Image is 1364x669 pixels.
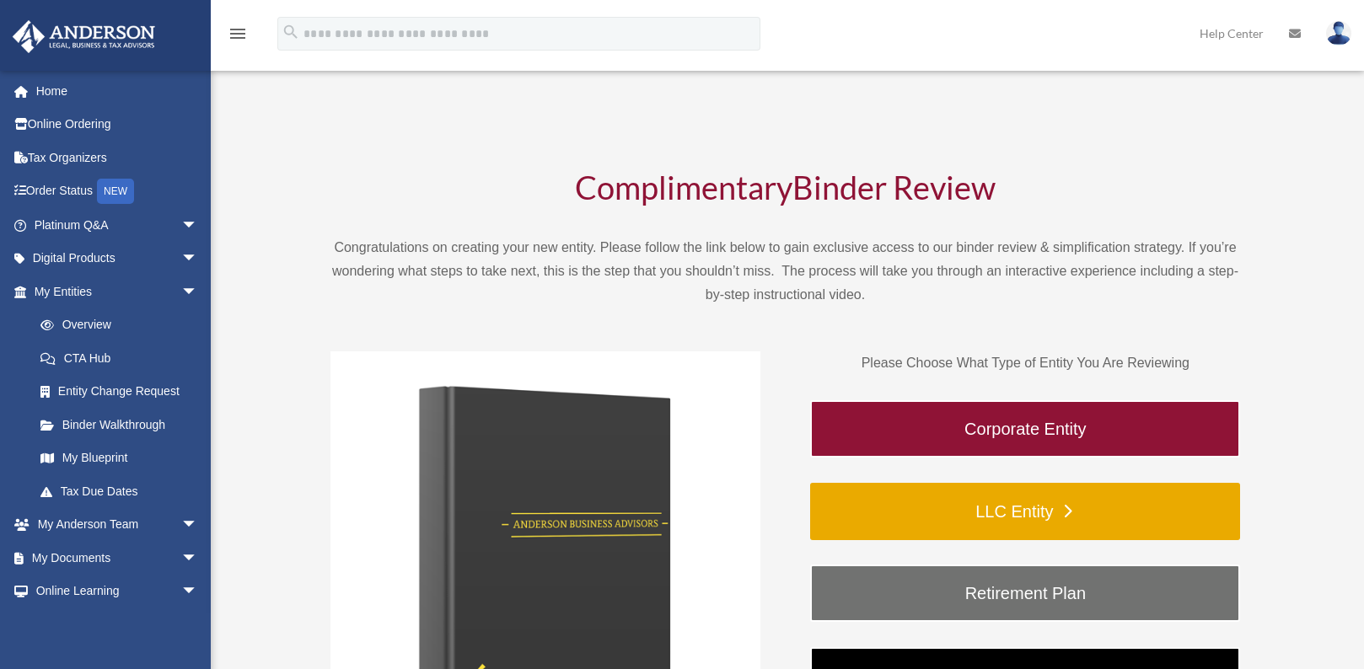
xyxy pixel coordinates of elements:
[181,208,215,243] span: arrow_drop_down
[24,474,223,508] a: Tax Due Dates
[792,168,996,206] span: Binder Review
[810,351,1240,375] p: Please Choose What Type of Entity You Are Reviewing
[12,208,223,242] a: Platinum Q&Aarrow_drop_down
[24,408,215,442] a: Binder Walkthrough
[24,308,223,342] a: Overview
[228,29,248,44] a: menu
[12,508,223,542] a: My Anderson Teamarrow_drop_down
[181,607,215,642] span: arrow_drop_down
[282,23,300,41] i: search
[12,242,223,276] a: Digital Productsarrow_drop_down
[810,483,1240,540] a: LLC Entity
[12,541,223,575] a: My Documentsarrow_drop_down
[12,575,223,608] a: Online Learningarrow_drop_down
[97,179,134,204] div: NEW
[8,20,160,53] img: Anderson Advisors Platinum Portal
[24,442,223,475] a: My Blueprint
[12,174,223,209] a: Order StatusNEW
[575,168,792,206] span: Complimentary
[1326,21,1351,45] img: User Pic
[12,74,223,108] a: Home
[24,341,223,375] a: CTA Hub
[12,607,223,641] a: Billingarrow_drop_down
[330,236,1241,307] p: Congratulations on creating your new entity. Please follow the link below to gain exclusive acces...
[228,24,248,44] i: menu
[181,541,215,575] span: arrow_drop_down
[12,108,223,142] a: Online Ordering
[12,141,223,174] a: Tax Organizers
[181,575,215,609] span: arrow_drop_down
[181,275,215,309] span: arrow_drop_down
[810,565,1240,622] a: Retirement Plan
[12,275,223,308] a: My Entitiesarrow_drop_down
[810,400,1240,458] a: Corporate Entity
[181,242,215,276] span: arrow_drop_down
[181,508,215,543] span: arrow_drop_down
[24,375,223,409] a: Entity Change Request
